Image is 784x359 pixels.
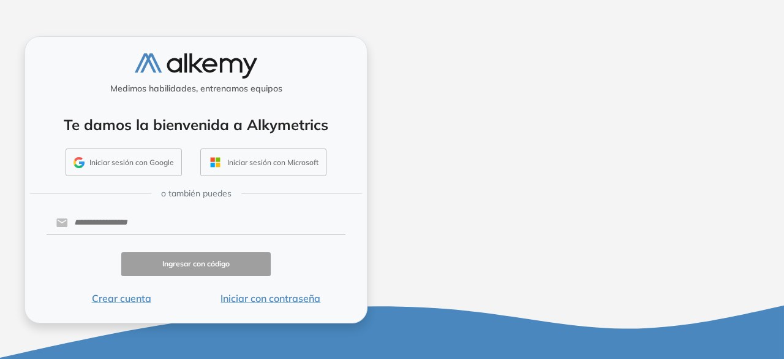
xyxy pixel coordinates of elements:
button: Iniciar sesión con Google [66,149,182,177]
img: OUTLOOK_ICON [208,155,222,169]
button: Crear cuenta [47,291,196,306]
button: Iniciar sesión con Microsoft [200,149,326,177]
span: o también puedes [161,187,232,200]
h5: Medimos habilidades, entrenamos equipos [30,83,362,94]
img: logo-alkemy [135,53,257,79]
img: GMAIL_ICON [73,157,85,168]
button: Iniciar con contraseña [196,291,345,306]
h4: Te damos la bienvenida a Alkymetrics [41,116,351,134]
button: Ingresar con código [121,252,271,276]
